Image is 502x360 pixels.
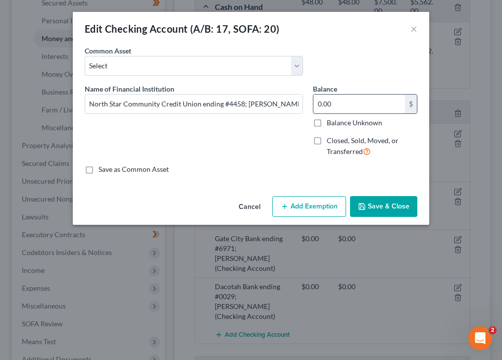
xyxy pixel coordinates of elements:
button: Add Exemption [272,196,346,217]
label: Balance [313,84,337,94]
input: Enter name... [85,95,302,113]
span: Closed, Sold, Moved, or Transferred [327,136,399,155]
button: Cancel [231,197,268,217]
label: Save as Common Asset [99,164,169,174]
button: × [410,23,417,35]
input: 0.00 [313,95,405,113]
iframe: Intercom live chat [468,326,492,350]
label: Balance Unknown [327,118,382,128]
span: Name of Financial Institution [85,85,174,93]
div: Edit Checking Account (A/B: 17, SOFA: 20) [85,22,279,36]
button: Save & Close [350,196,417,217]
span: 2 [489,326,497,334]
label: Common Asset [85,46,131,56]
div: $ [405,95,417,113]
